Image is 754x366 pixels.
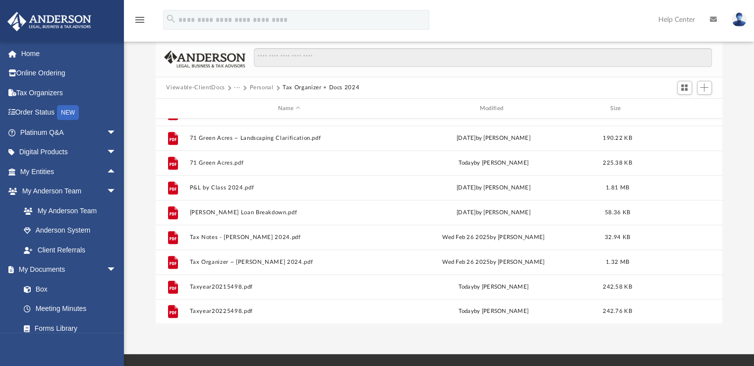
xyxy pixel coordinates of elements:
[603,284,632,290] span: 242.58 KB
[604,235,630,240] span: 32.94 KB
[234,83,240,92] button: ···
[134,14,146,26] i: menu
[189,259,389,265] button: Tax Organizer ~ [PERSON_NAME] 2024.pdf
[393,104,593,113] div: Modified
[166,13,176,24] i: search
[14,240,126,260] a: Client Referrals
[254,48,711,67] input: Search files and folders
[732,12,747,27] img: User Pic
[394,258,593,267] div: Wed Feb 26 2025 by [PERSON_NAME]
[394,307,593,316] div: by [PERSON_NAME]
[677,81,692,95] button: Switch to Grid View
[189,184,389,191] button: P&L by Class 2024.pdf
[394,134,593,143] div: [DATE] by [PERSON_NAME]
[189,308,389,315] button: Taxyear20225498.pdf
[603,135,632,141] span: 190.22 KB
[394,159,593,168] div: by [PERSON_NAME]
[7,83,131,103] a: Tax Organizers
[14,318,121,338] a: Forms Library
[189,209,389,216] button: [PERSON_NAME] Loan Breakdown.pdf
[394,233,593,242] div: Wed Feb 26 2025 by [PERSON_NAME]
[458,160,473,166] span: today
[189,234,389,241] button: Tax Notes - [PERSON_NAME] 2024.pdf
[160,104,184,113] div: id
[458,309,473,314] span: today
[14,299,126,319] a: Meeting Minutes
[603,160,632,166] span: 225.38 KB
[394,208,593,217] div: [DATE] by [PERSON_NAME]
[14,201,121,221] a: My Anderson Team
[7,142,131,162] a: Digital Productsarrow_drop_down
[283,83,359,92] button: Tax Organizer + Docs 2024
[604,210,630,215] span: 58.36 KB
[394,283,593,292] div: by [PERSON_NAME]
[7,162,131,182] a: My Entitiesarrow_drop_up
[606,259,629,265] span: 1.32 MB
[7,63,131,83] a: Online Ordering
[14,279,121,299] a: Box
[394,183,593,192] div: [DATE] by [PERSON_NAME]
[14,221,126,241] a: Anderson System
[7,44,131,63] a: Home
[189,135,389,141] button: 71 Green Acres ~ Landscaping Clarification.pdf
[7,260,126,280] a: My Documentsarrow_drop_down
[156,119,723,324] div: grid
[107,122,126,143] span: arrow_drop_down
[189,160,389,166] button: 71 Green Acres.pdf
[597,104,637,113] div: Size
[641,104,711,113] div: id
[4,12,94,31] img: Anderson Advisors Platinum Portal
[107,260,126,280] span: arrow_drop_down
[107,142,126,163] span: arrow_drop_down
[249,83,273,92] button: Personal
[166,83,225,92] button: Viewable-ClientDocs
[189,104,389,113] div: Name
[7,103,131,123] a: Order StatusNEW
[134,19,146,26] a: menu
[697,81,712,95] button: Add
[107,182,126,202] span: arrow_drop_down
[603,309,632,314] span: 242.76 KB
[606,185,629,190] span: 1.81 MB
[189,284,389,290] button: Taxyear20215498.pdf
[57,105,79,120] div: NEW
[7,122,131,142] a: Platinum Q&Aarrow_drop_down
[7,182,126,201] a: My Anderson Teamarrow_drop_down
[107,162,126,182] span: arrow_drop_up
[458,284,473,290] span: today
